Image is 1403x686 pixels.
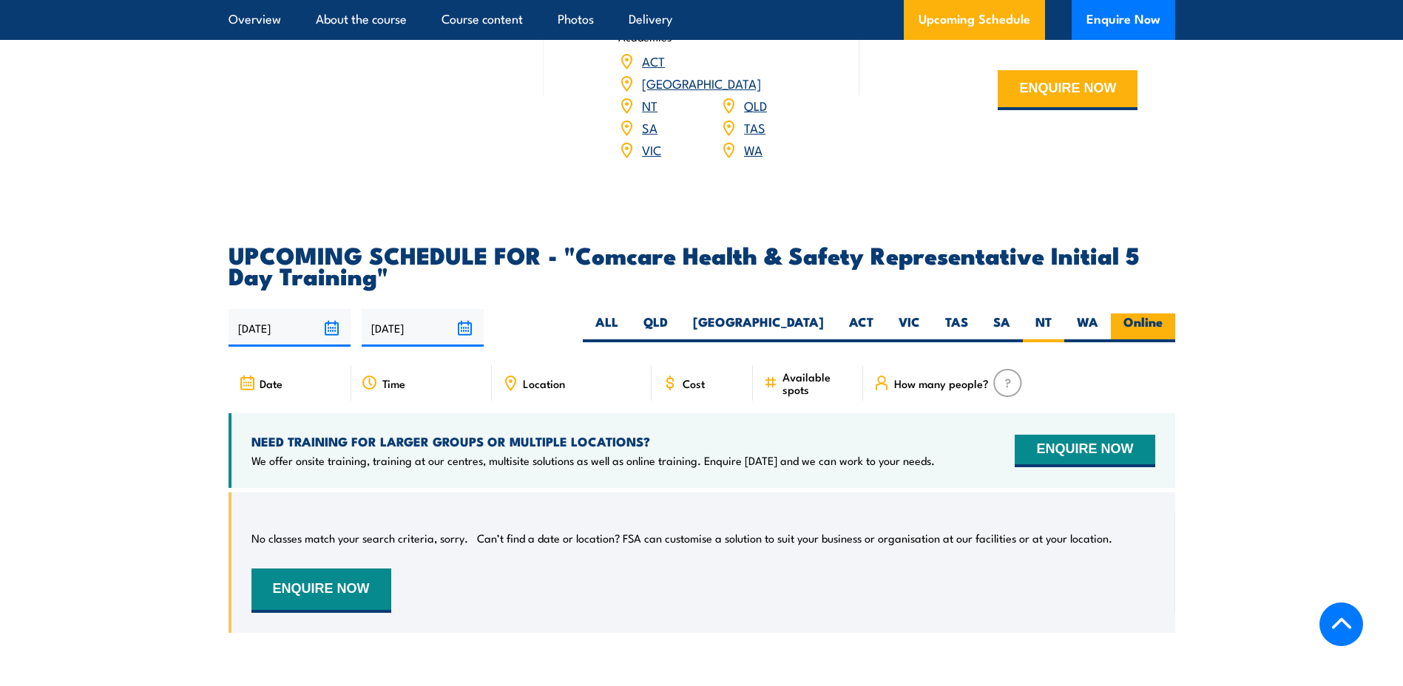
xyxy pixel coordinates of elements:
span: Time [382,377,405,390]
h4: NEED TRAINING FOR LARGER GROUPS OR MULTIPLE LOCATIONS? [251,433,935,449]
label: SA [981,313,1023,342]
a: VIC [642,140,661,158]
input: To date [362,309,484,347]
h2: UPCOMING SCHEDULE FOR - "Comcare Health & Safety Representative Initial 5 Day Training" [229,244,1175,285]
label: [GEOGRAPHIC_DATA] [680,313,836,342]
p: No classes match your search criteria, sorry. [251,531,468,546]
button: ENQUIRE NOW [1015,435,1154,467]
span: Location [523,377,565,390]
button: ENQUIRE NOW [998,70,1137,110]
label: WA [1064,313,1111,342]
label: Online [1111,313,1175,342]
a: TAS [744,118,765,136]
span: Cost [683,377,705,390]
span: Available spots [782,370,853,395]
label: ACT [836,313,886,342]
button: ENQUIRE NOW [251,568,391,613]
span: Date [260,377,283,390]
a: WA [744,140,763,158]
label: QLD [631,313,680,342]
label: NT [1023,313,1064,342]
a: QLD [744,96,767,114]
label: TAS [933,313,981,342]
p: Can’t find a date or location? FSA can customise a solution to suit your business or organisation... [477,531,1112,546]
p: We offer onsite training, training at our centres, multisite solutions as well as online training... [251,453,935,468]
input: From date [229,309,351,347]
a: ACT [642,52,665,69]
span: How many people? [894,377,989,390]
a: SA [642,118,657,136]
a: NT [642,96,657,114]
label: VIC [886,313,933,342]
label: ALL [583,313,631,342]
a: [GEOGRAPHIC_DATA] [642,74,761,92]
